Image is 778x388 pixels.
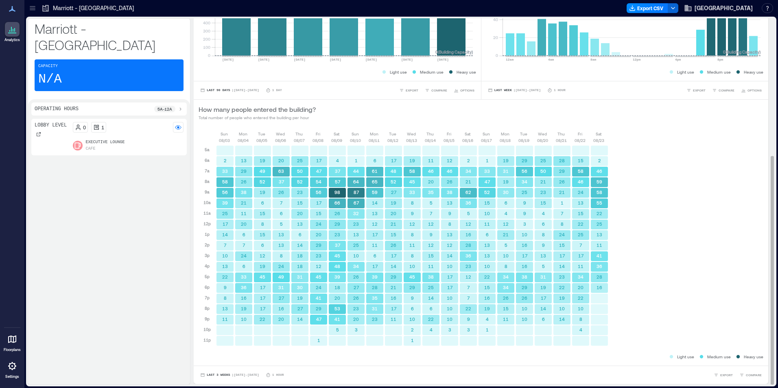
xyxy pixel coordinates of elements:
span: [GEOGRAPHIC_DATA] [695,4,753,12]
p: 08/15 [444,137,455,144]
text: 14 [222,232,228,237]
p: Sun [483,131,490,137]
text: 59 [372,190,378,195]
text: 98 [334,190,340,195]
text: 17 [391,158,397,163]
text: 4pm [675,58,681,61]
text: 38 [241,190,247,195]
p: 1 Hour [554,88,566,93]
p: Thu [557,131,565,137]
text: 1 [355,158,358,163]
text: 5 [467,211,470,216]
span: EXPORT [693,88,706,93]
text: 15 [391,232,396,237]
text: 27 [391,190,397,195]
text: 33 [484,168,490,174]
p: Executive Lounge [86,139,125,146]
span: OPTIONS [460,88,474,93]
text: 64 [353,179,359,184]
text: 46 [447,168,452,174]
p: Total number of people who entered the building per hour [199,114,316,121]
text: 35 [428,190,434,195]
text: 15 [578,158,583,163]
p: Medium use [420,69,444,75]
p: 12p [203,220,211,227]
p: Settings [5,374,19,379]
button: COMPARE [423,86,449,94]
text: 38 [447,190,452,195]
p: Marriott - [GEOGRAPHIC_DATA] [53,4,134,12]
text: 11 [428,158,434,163]
button: EXPORT [685,86,707,94]
p: 5a [205,146,210,153]
p: 08/21 [556,137,567,144]
text: 8 [411,200,414,205]
text: 11 [484,221,490,227]
text: 8 [261,221,264,227]
text: 10 [484,211,490,216]
p: 08/18 [500,137,511,144]
button: Export CSV [627,3,668,13]
p: Fri [316,131,320,137]
text: 15 [578,211,583,216]
text: 14 [372,200,378,205]
p: Sun [352,131,359,137]
p: 08/08 [313,137,323,144]
text: 20 [241,221,247,227]
text: 21 [391,221,396,227]
button: [GEOGRAPHIC_DATA] [682,2,755,15]
tspan: 0 [495,53,498,58]
p: Mon [501,131,509,137]
text: 2 [467,158,470,163]
text: 58 [578,168,583,174]
p: 6a [205,157,210,163]
p: Cafe [86,146,96,152]
p: Wed [276,131,285,137]
text: 19 [409,158,415,163]
text: 52 [297,179,303,184]
p: 08/06 [275,137,286,144]
text: 26 [278,190,284,195]
text: 19 [260,190,265,195]
p: Lobby Level [35,122,67,129]
p: Wed [407,131,416,137]
text: 20 [391,211,396,216]
text: 17 [223,221,228,227]
text: 1 [486,158,489,163]
text: 13 [241,158,247,163]
text: 20 [278,158,284,163]
p: 8a [205,178,210,185]
text: 21 [465,179,471,184]
text: 49 [260,168,265,174]
text: 56 [522,168,527,174]
p: Operating Hours [35,106,79,112]
text: 6 [261,242,264,248]
p: 7a [205,168,210,174]
text: 33 [409,190,415,195]
tspan: 200 [203,37,210,41]
p: 08/14 [425,137,436,144]
a: Floorplans [1,329,23,355]
tspan: 300 [203,28,210,33]
text: 9 [448,211,451,216]
button: Last Week |[DATE]-[DATE] [486,86,542,94]
text: 26 [447,179,452,184]
span: EXPORT [720,373,733,377]
p: 1 Day [272,88,282,93]
text: 26 [391,242,396,248]
p: Heavy use [457,69,476,75]
text: 12 [503,221,509,227]
text: [DATE] [294,58,306,61]
a: Analytics [2,20,22,45]
text: 52 [260,179,265,184]
text: 23 [540,190,546,195]
a: Settings [2,356,22,381]
text: 46 [597,168,602,174]
text: 6 [299,232,302,237]
text: 14 [297,242,303,248]
text: 6 [486,232,489,237]
text: 28 [559,158,565,163]
text: 5 [430,200,433,205]
text: 17 [316,200,322,205]
text: 4 [336,158,339,163]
